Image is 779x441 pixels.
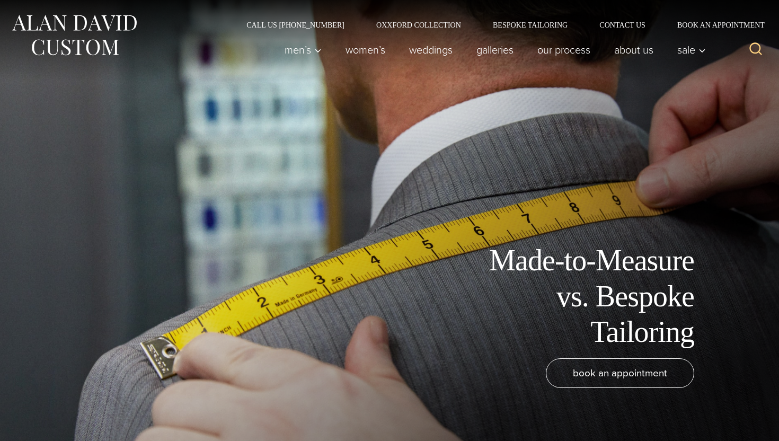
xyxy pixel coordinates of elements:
a: Our Process [526,39,603,60]
button: View Search Form [743,37,768,63]
a: About Us [603,39,666,60]
a: Women’s [334,39,397,60]
span: Sale [677,45,706,55]
h1: Made-to-Measure vs. Bespoke Tailoring [456,243,694,350]
a: Bespoke Tailoring [477,21,583,29]
span: book an appointment [573,365,667,381]
a: Galleries [465,39,526,60]
a: Call Us [PHONE_NUMBER] [231,21,360,29]
img: Alan David Custom [11,12,138,59]
span: Men’s [285,45,322,55]
a: book an appointment [546,358,694,388]
nav: Secondary Navigation [231,21,768,29]
a: Oxxford Collection [360,21,477,29]
a: weddings [397,39,465,60]
nav: Primary Navigation [273,39,712,60]
a: Contact Us [583,21,661,29]
a: Book an Appointment [661,21,768,29]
